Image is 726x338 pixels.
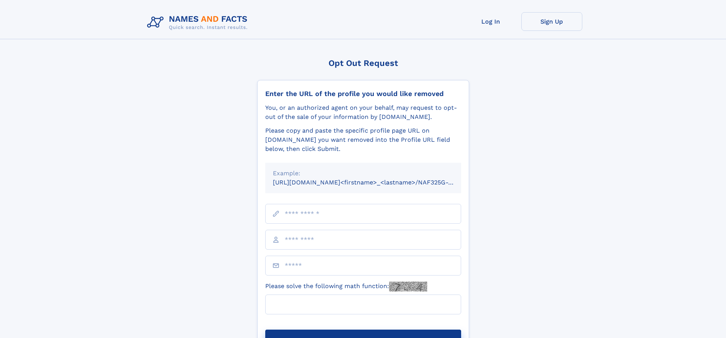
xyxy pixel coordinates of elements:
[521,12,582,31] a: Sign Up
[273,179,476,186] small: [URL][DOMAIN_NAME]<firstname>_<lastname>/NAF325G-xxxxxxxx
[265,126,461,154] div: Please copy and paste the specific profile page URL on [DOMAIN_NAME] you want removed into the Pr...
[460,12,521,31] a: Log In
[265,90,461,98] div: Enter the URL of the profile you would like removed
[273,169,454,178] div: Example:
[265,103,461,122] div: You, or an authorized agent on your behalf, may request to opt-out of the sale of your informatio...
[265,282,427,292] label: Please solve the following math function:
[144,12,254,33] img: Logo Names and Facts
[257,58,469,68] div: Opt Out Request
